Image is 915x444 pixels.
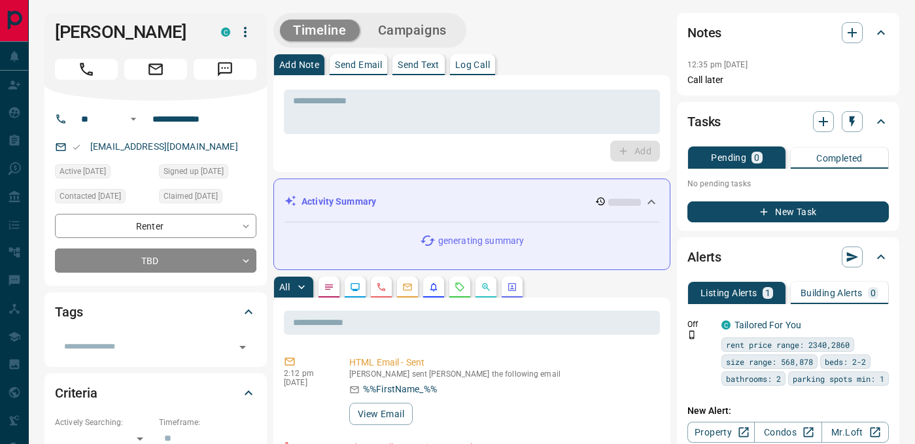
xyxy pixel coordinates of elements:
span: size range: 568,878 [726,355,813,368]
p: HTML Email - Sent [349,356,655,369]
div: Activity Summary [285,190,659,214]
div: Tags [55,296,256,328]
div: Sun Dec 29 2024 [159,189,256,207]
h1: [PERSON_NAME] [55,22,201,43]
button: Open [126,111,141,127]
p: Log Call [455,60,490,69]
p: [DATE] [284,378,330,387]
a: Tailored For You [734,320,801,330]
p: Send Email [335,60,382,69]
div: condos.ca [721,320,731,330]
div: Criteria [55,377,256,409]
p: Completed [816,154,863,163]
button: Open [233,338,252,356]
span: Message [194,59,256,80]
a: Mr.Loft [821,422,889,443]
svg: Lead Browsing Activity [350,282,360,292]
div: condos.ca [221,27,230,37]
a: Property [687,422,755,443]
div: Notes [687,17,889,48]
p: Pending [711,153,746,162]
h2: Tags [55,301,82,322]
button: New Task [687,201,889,222]
div: Tasks [687,106,889,137]
span: Contacted [DATE] [60,190,121,203]
p: Add Note [279,60,319,69]
svg: Agent Actions [507,282,517,292]
p: [PERSON_NAME] sent [PERSON_NAME] the following email [349,369,655,379]
div: Sat Dec 28 2024 [159,164,256,182]
h2: Notes [687,22,721,43]
span: beds: 2-2 [825,355,866,368]
p: Building Alerts [801,288,863,298]
span: Signed up [DATE] [164,165,224,178]
p: Activity Summary [302,195,376,209]
a: [EMAIL_ADDRESS][DOMAIN_NAME] [90,141,238,152]
svg: Push Notification Only [687,330,697,339]
button: View Email [349,403,413,425]
div: Thu May 08 2025 [55,189,152,207]
span: Email [124,59,187,80]
button: Campaigns [365,20,460,41]
p: Listing Alerts [700,288,757,298]
span: Call [55,59,118,80]
span: Active [DATE] [60,165,106,178]
span: rent price range: 2340,2860 [726,338,850,351]
p: generating summary [438,234,524,248]
svg: Notes [324,282,334,292]
div: TBD [55,248,256,273]
svg: Listing Alerts [428,282,439,292]
p: 2:12 pm [284,369,330,378]
p: %%FirstName_%% [363,383,437,396]
p: 12:35 pm [DATE] [687,60,748,69]
svg: Requests [455,282,465,292]
span: parking spots min: 1 [793,372,884,385]
span: Claimed [DATE] [164,190,218,203]
h2: Criteria [55,383,97,403]
p: 0 [754,153,759,162]
p: Actively Searching: [55,417,152,428]
svg: Opportunities [481,282,491,292]
button: Timeline [280,20,360,41]
div: Alerts [687,241,889,273]
svg: Calls [376,282,387,292]
p: Off [687,318,714,330]
a: Condos [754,422,821,443]
svg: Email Valid [72,143,81,152]
h2: Tasks [687,111,721,132]
svg: Emails [402,282,413,292]
div: Renter [55,214,256,238]
p: All [279,282,290,292]
div: Sat Dec 28 2024 [55,164,152,182]
p: Call later [687,73,889,87]
span: bathrooms: 2 [726,372,781,385]
h2: Alerts [687,247,721,267]
p: Send Text [398,60,440,69]
p: No pending tasks [687,174,889,194]
p: New Alert: [687,404,889,418]
p: Timeframe: [159,417,256,428]
p: 0 [871,288,876,298]
p: 1 [765,288,770,298]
